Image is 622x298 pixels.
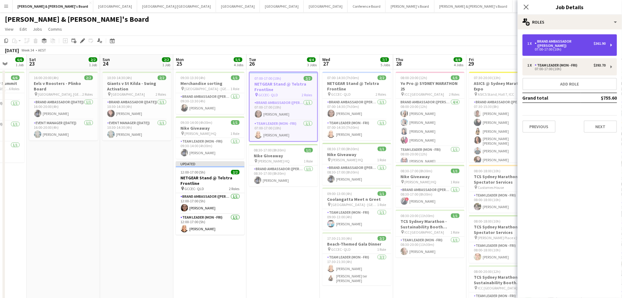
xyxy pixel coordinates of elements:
[518,3,622,11] h3: Job Details
[535,39,594,48] div: Brand Ambassador ([PERSON_NAME])
[386,0,435,12] button: [PERSON_NAME]'s Board
[518,15,622,29] div: Roles
[137,0,216,12] button: [GEOGRAPHIC_DATA]/[GEOGRAPHIC_DATA]
[93,0,137,12] button: [GEOGRAPHIC_DATA]
[527,48,606,51] div: 07:00-17:00 (10h)
[523,120,556,133] button: Previous
[594,41,606,46] div: $361.90
[523,93,581,103] td: Grand total
[584,120,617,133] button: Next
[216,0,260,12] button: [GEOGRAPHIC_DATA]
[348,0,386,12] button: Conference Board
[527,63,535,67] div: 1 x
[535,63,580,67] div: Team Leader (Mon - Fri)
[527,41,535,46] div: 1 x
[260,0,304,12] button: [GEOGRAPHIC_DATA]
[594,63,606,67] div: $393.70
[304,0,348,12] button: [GEOGRAPHIC_DATA]
[435,0,513,12] button: [PERSON_NAME] & [PERSON_NAME]'s Board
[581,93,617,103] td: $755.60
[523,78,617,90] button: Add role
[527,67,606,71] div: 07:00-17:00 (10h)
[13,0,93,12] button: [PERSON_NAME] & [PERSON_NAME]'s Board
[513,0,562,12] button: [PERSON_NAME]'s Board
